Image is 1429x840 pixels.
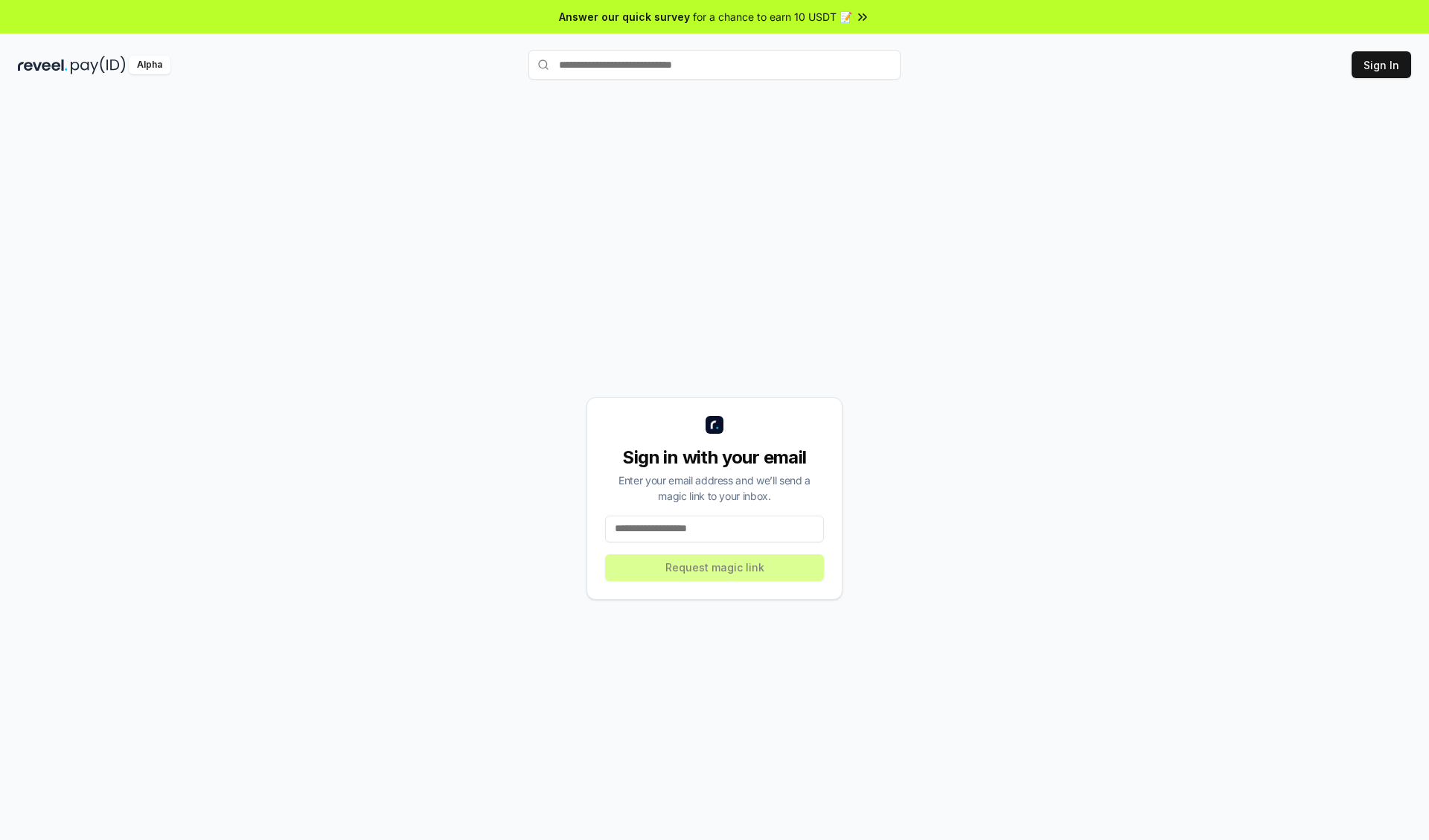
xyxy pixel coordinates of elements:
span: for a chance to earn 10 USDT 📝 [693,9,852,25]
img: pay_id [71,56,126,74]
span: Answer our quick survey [559,9,690,25]
img: logo_small [706,416,723,434]
div: Alpha [129,56,170,74]
img: reveel_dark [18,56,68,74]
div: Enter your email address and we’ll send a magic link to your inbox. [605,472,824,504]
button: Sign In [1352,51,1411,78]
div: Sign in with your email [605,446,824,469]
